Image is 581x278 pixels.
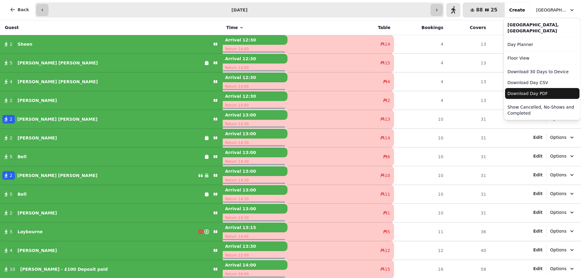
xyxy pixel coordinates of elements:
[505,77,579,88] button: Download Day CSV
[505,39,579,50] a: Day Planner
[536,7,566,13] span: [GEOGRAPHIC_DATA], [GEOGRAPHIC_DATA]
[505,66,579,77] button: Download 30 Days to Device
[504,18,581,120] div: [GEOGRAPHIC_DATA], [GEOGRAPHIC_DATA]
[505,88,579,99] button: Download Day PDF
[505,102,579,119] button: Show Cancelled, No-Shows and Completed
[533,5,579,15] button: [GEOGRAPHIC_DATA], [GEOGRAPHIC_DATA]
[505,19,579,36] div: [GEOGRAPHIC_DATA], [GEOGRAPHIC_DATA]
[505,53,579,64] a: Floor View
